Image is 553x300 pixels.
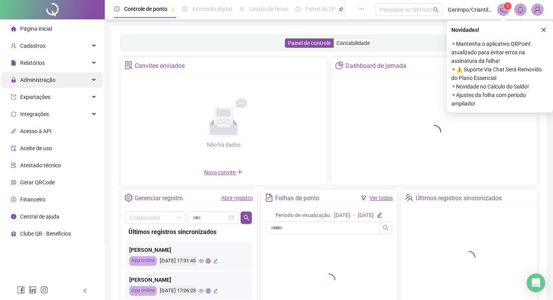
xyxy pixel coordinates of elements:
[20,111,49,117] span: Integrações
[129,256,157,266] div: App online
[451,40,548,65] span: ⚬ Mantenha o aplicativo QRPoint atualizado para evitar erros na assinatura da folha!
[11,197,16,202] span: dollar
[517,6,524,13] span: bell
[114,6,120,12] span: clock-circle
[334,212,350,220] div: [DATE]
[11,214,16,219] span: info-circle
[359,6,364,12] span: ellipsis
[383,225,389,231] span: search
[345,59,406,73] div: Dashboard de jornada
[11,77,16,83] span: lock
[11,43,16,49] span: user-add
[11,180,16,185] span: qrcode
[532,4,543,16] img: 2226
[276,212,331,220] div: Período de visualização:
[11,146,16,151] span: audit
[288,40,331,46] span: Painel de controle
[448,5,492,14] span: Garimpo/Criantili - O GARIMPO
[416,192,502,205] div: Últimos registros sincronizados
[451,65,548,82] span: ⚬ ⚠️ Suporte Via Chat Será Removido do Plano Essencial
[275,192,319,205] div: Folhas de ponto
[239,6,244,12] span: sun
[135,59,185,73] div: Convites enviados
[20,94,50,100] span: Exportações
[11,26,16,31] span: home
[17,286,25,294] span: facebook
[82,288,88,293] span: left
[20,26,52,32] span: Página inicial
[433,7,439,13] span: search
[20,145,52,151] span: Aceite de uso
[541,27,546,33] span: close
[213,288,218,293] span: edit
[221,195,253,201] a: Abrir registro
[11,94,16,100] span: export
[159,286,197,296] div: [DATE] 17:06:23
[243,215,250,221] span: search
[206,288,211,293] span: global
[369,195,393,201] a: Ver todos
[129,246,248,254] div: [PERSON_NAME]
[295,6,301,12] span: dashboard
[305,6,336,12] span: Painel do DP
[451,91,548,108] span: ⚬ Ajustes da folha com período ampliado!
[527,274,545,292] div: Open Intercom Messenger
[358,212,374,220] div: [DATE]
[11,163,16,168] span: solution
[129,276,248,284] div: [PERSON_NAME]
[20,43,45,49] span: Cadastros
[265,194,273,202] span: file-text
[213,258,218,264] span: edit
[11,231,16,236] span: gift
[204,169,243,175] span: Novo convite
[20,128,52,134] span: Acesso à API
[11,128,16,134] span: api
[20,231,71,237] span: Clube QR - Beneficios
[20,179,55,186] span: Gerar QRCode
[199,258,204,264] span: eye
[353,212,355,220] div: -
[339,7,343,12] span: pushpin
[182,6,187,12] span: file-done
[500,6,507,13] span: notification
[451,26,479,34] span: Novidades !
[361,195,366,201] span: filter
[335,61,343,69] span: pie-chart
[336,40,370,46] span: Contabilidade
[159,256,197,266] div: [DATE] 17:31:45
[11,111,16,117] span: sync
[249,6,288,12] span: Gestão de férias
[20,213,59,220] span: Central de ajuda
[188,140,259,149] div: Não há dados
[237,169,243,175] span: plus
[124,6,167,12] span: Controle de ponto
[125,194,133,202] span: setting
[20,60,45,66] span: Relatórios
[11,60,16,66] span: file
[199,288,204,293] span: eye
[29,286,36,294] span: linkedin
[323,274,335,286] span: loading
[170,7,175,12] span: pushpin
[129,286,157,296] div: App online
[377,212,382,217] span: edit
[506,3,509,9] span: 1
[20,162,61,168] span: Atestado técnico
[192,6,232,12] span: Admissão digital
[128,227,249,237] div: Últimos registros sincronizados
[20,196,45,203] span: Financeiro
[427,125,441,139] span: loading
[206,258,211,264] span: global
[125,61,133,69] span: solution
[40,286,48,294] span: instagram
[135,192,183,205] div: Gerenciar registro
[504,2,511,10] sup: 1
[451,82,548,91] span: ⚬ Novidade no Cálculo do Saldo!
[405,194,413,202] span: team
[20,77,55,83] span: Administração
[463,251,475,264] span: loading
